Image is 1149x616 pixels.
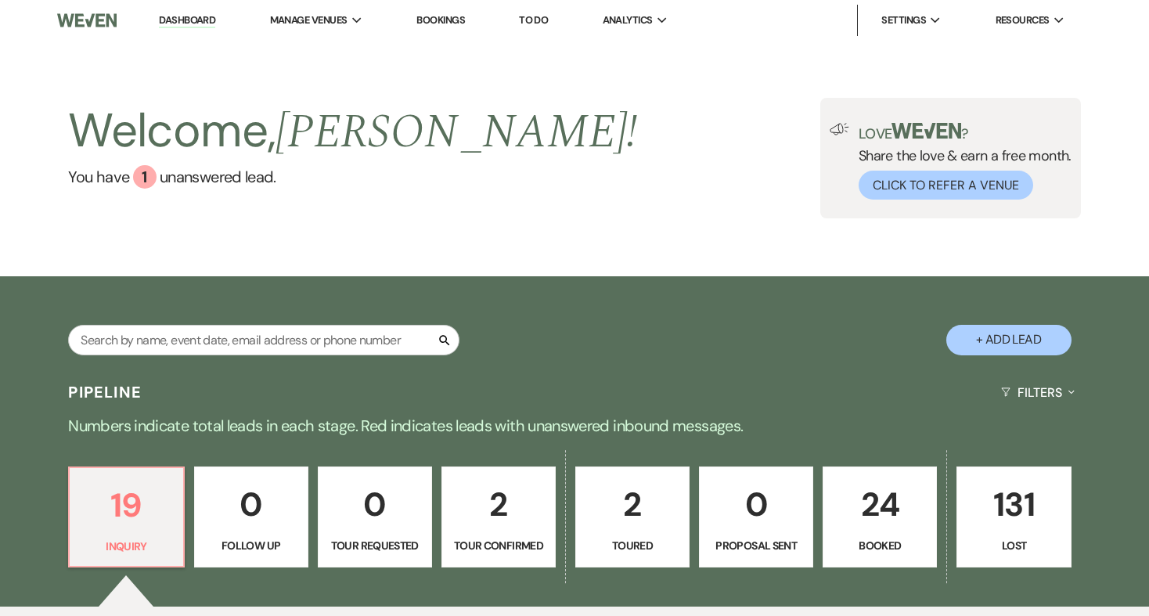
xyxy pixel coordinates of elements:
span: Manage Venues [270,13,348,28]
p: Lost [967,537,1061,554]
p: 19 [79,479,173,531]
div: 1 [133,165,157,189]
img: weven-logo-green.svg [891,123,961,139]
p: 2 [452,478,546,531]
a: 0Follow Up [194,467,308,568]
a: 0Proposal Sent [699,467,813,568]
h2: Welcome, [68,98,637,165]
button: Filters [995,372,1080,413]
a: You have 1 unanswered lead. [68,165,637,189]
p: Tour Requested [328,537,422,554]
p: 2 [585,478,679,531]
p: Proposal Sent [709,537,803,554]
img: Weven Logo [57,4,116,37]
span: Settings [881,13,926,28]
p: 0 [709,478,803,531]
p: Follow Up [204,537,298,554]
a: Bookings [416,13,465,27]
span: Analytics [603,13,653,28]
h3: Pipeline [68,381,142,403]
span: [PERSON_NAME] ! [276,96,637,168]
button: Click to Refer a Venue [859,171,1033,200]
img: loud-speaker-illustration.svg [830,123,849,135]
a: 2Tour Confirmed [441,467,556,568]
p: Numbers indicate total leads in each stage. Red indicates leads with unanswered inbound messages. [11,413,1138,438]
a: 131Lost [956,467,1071,568]
p: 0 [328,478,422,531]
p: Tour Confirmed [452,537,546,554]
p: 131 [967,478,1061,531]
a: 0Tour Requested [318,467,432,568]
a: To Do [519,13,548,27]
a: 24Booked [823,467,937,568]
p: Toured [585,537,679,554]
input: Search by name, event date, email address or phone number [68,325,459,355]
button: + Add Lead [946,325,1072,355]
p: 24 [833,478,927,531]
span: Resources [996,13,1050,28]
a: 2Toured [575,467,690,568]
p: Inquiry [79,538,173,555]
p: 0 [204,478,298,531]
div: Share the love & earn a free month. [849,123,1072,200]
a: Dashboard [159,13,215,28]
p: Booked [833,537,927,554]
a: 19Inquiry [68,467,184,568]
p: Love ? [859,123,1072,141]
